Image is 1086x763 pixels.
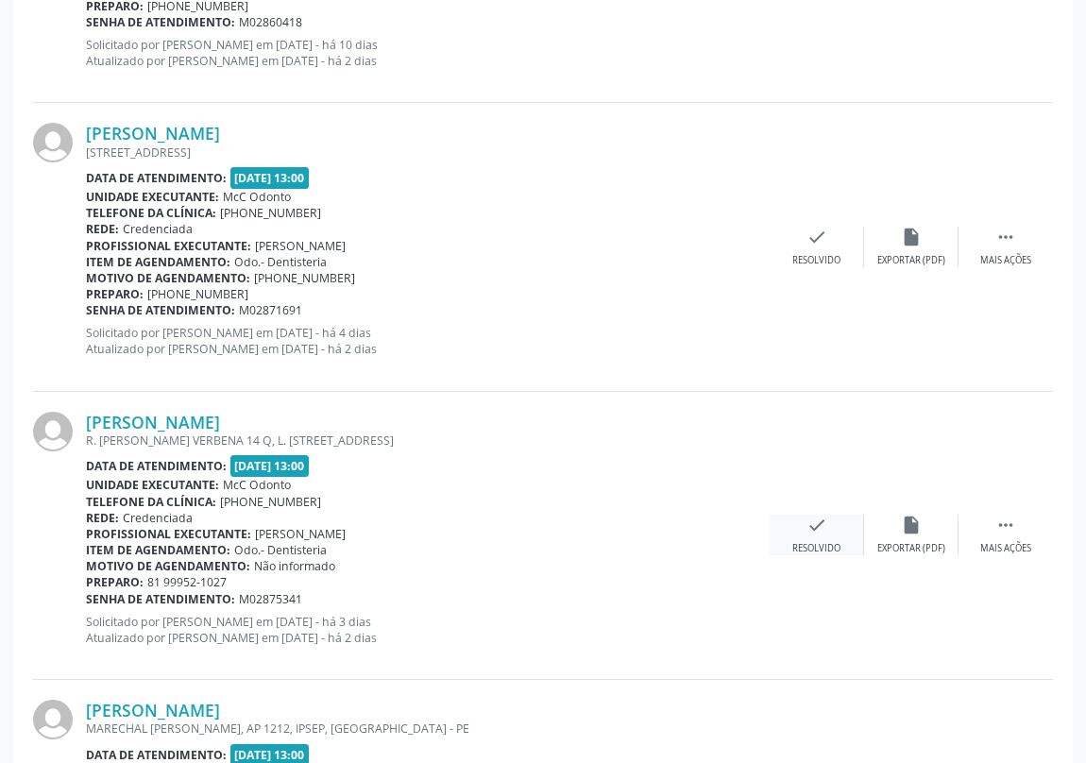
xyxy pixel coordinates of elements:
b: Motivo de agendamento: [86,270,250,286]
span: M02860418 [239,14,302,30]
div: Exportar (PDF) [877,254,945,267]
span: M02871691 [239,302,302,318]
div: Resolvido [792,542,840,555]
div: [STREET_ADDRESS] [86,144,770,161]
span: [PHONE_NUMBER] [220,494,321,510]
div: Mais ações [980,542,1031,555]
div: Resolvido [792,254,840,267]
b: Data de atendimento: [86,458,227,474]
b: Telefone da clínica: [86,494,216,510]
div: Exportar (PDF) [877,542,945,555]
p: Solicitado por [PERSON_NAME] em [DATE] - há 4 dias Atualizado por [PERSON_NAME] em [DATE] - há 2 ... [86,325,770,357]
a: [PERSON_NAME] [86,123,220,144]
span: McC Odonto [223,477,291,493]
img: img [33,700,73,739]
b: Preparo: [86,574,144,590]
i: insert_drive_file [901,227,922,247]
span: Odo.- Dentisteria [234,254,327,270]
b: Item de agendamento: [86,254,230,270]
img: img [33,123,73,162]
b: Profissional executante: [86,526,251,542]
span: [DATE] 13:00 [230,167,310,189]
span: [PHONE_NUMBER] [220,205,321,221]
span: [DATE] 13:00 [230,455,310,477]
b: Preparo: [86,286,144,302]
span: [PHONE_NUMBER] [147,286,248,302]
span: [PERSON_NAME] [255,238,346,254]
i:  [995,227,1016,247]
p: Solicitado por [PERSON_NAME] em [DATE] - há 3 dias Atualizado por [PERSON_NAME] em [DATE] - há 2 ... [86,614,770,646]
a: [PERSON_NAME] [86,700,220,721]
b: Profissional executante: [86,238,251,254]
a: [PERSON_NAME] [86,412,220,432]
span: Não informado [254,558,335,574]
b: Data de atendimento: [86,170,227,186]
b: Rede: [86,510,119,526]
div: Mais ações [980,254,1031,267]
p: Solicitado por [PERSON_NAME] em [DATE] - há 10 dias Atualizado por [PERSON_NAME] em [DATE] - há 2... [86,37,770,69]
b: Senha de atendimento: [86,302,235,318]
b: Senha de atendimento: [86,14,235,30]
div: R. [PERSON_NAME] VERBENA 14 Q, L. [STREET_ADDRESS] [86,432,770,449]
span: [PERSON_NAME] [255,526,346,542]
img: img [33,412,73,451]
span: 81 99952-1027 [147,574,227,590]
span: McC Odonto [223,189,291,205]
span: [PHONE_NUMBER] [254,270,355,286]
b: Unidade executante: [86,477,219,493]
i: insert_drive_file [901,515,922,535]
b: Rede: [86,221,119,237]
b: Motivo de agendamento: [86,558,250,574]
b: Unidade executante: [86,189,219,205]
span: Odo.- Dentisteria [234,542,327,558]
span: Credenciada [123,221,193,237]
i: check [806,515,827,535]
b: Senha de atendimento: [86,591,235,607]
span: Credenciada [123,510,193,526]
i:  [995,515,1016,535]
span: M02875341 [239,591,302,607]
div: MARECHAL [PERSON_NAME], AP 1212, IPSEP, [GEOGRAPHIC_DATA] - PE [86,721,770,737]
b: Item de agendamento: [86,542,230,558]
i: check [806,227,827,247]
b: Telefone da clínica: [86,205,216,221]
b: Data de atendimento: [86,747,227,763]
